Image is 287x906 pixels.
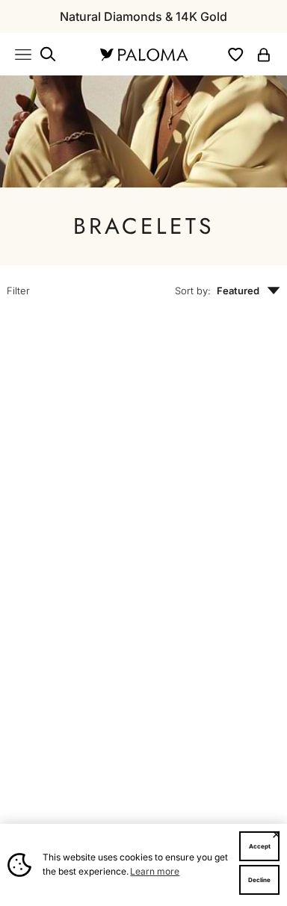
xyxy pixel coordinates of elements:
h1: Bracelets [73,211,214,241]
a: Learn more [129,863,182,880]
img: Cookie banner [7,853,31,877]
span: This website uses cookies to ensure you get the best experience. [43,851,228,880]
button: Close [271,830,281,839]
nav: Primary navigation [15,46,82,63]
button: Accept [239,831,280,861]
nav: Secondary navigation [226,45,272,63]
span: Sort by: [175,283,211,298]
button: Sort by: Featured [143,265,280,307]
p: Natural Diamonds & 14K Gold [60,7,227,26]
button: Decline [239,865,280,895]
button: Filter [7,265,143,307]
span: Featured [217,283,280,298]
